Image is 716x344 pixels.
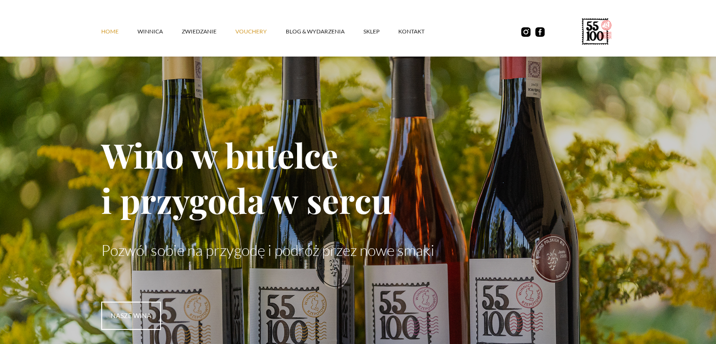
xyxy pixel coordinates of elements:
[398,17,443,46] a: kontakt
[137,17,182,46] a: winnica
[363,17,398,46] a: SKLEP
[101,302,161,330] a: nasze wina
[235,17,286,46] a: vouchery
[101,17,137,46] a: Home
[101,241,615,259] p: Pozwól sobie na przygodę i podróż przez nowe smaki
[101,132,615,222] h1: Wino w butelce i przygoda w sercu
[286,17,363,46] a: Blog & Wydarzenia
[182,17,235,46] a: ZWIEDZANIE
